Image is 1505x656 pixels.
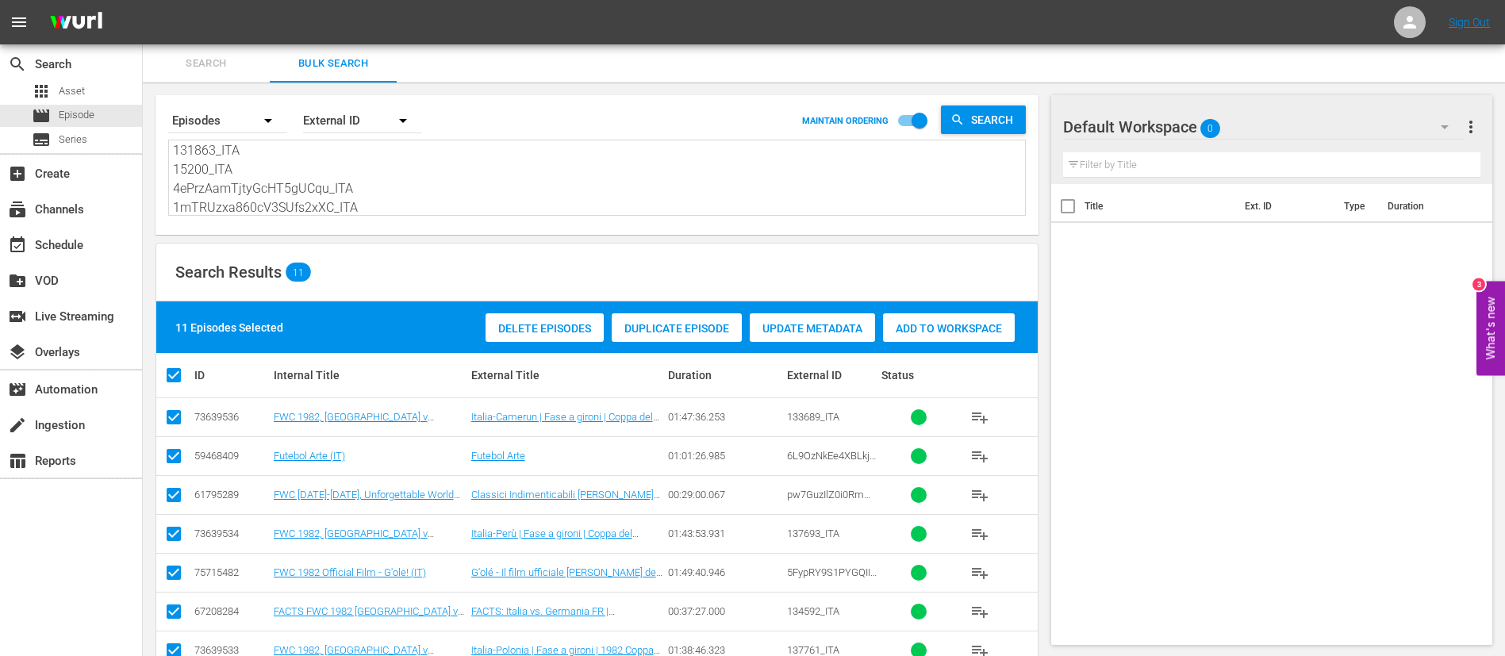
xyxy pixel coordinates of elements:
[486,313,604,342] button: Delete Episodes
[970,563,989,582] span: playlist_add
[1472,278,1485,290] div: 3
[274,566,426,578] a: FWC 1982 Official Film - G'ole! (IT)
[274,605,464,629] a: FACTS FWC 1982 [GEOGRAPHIC_DATA] v [GEOGRAPHIC_DATA] (IT)
[274,450,345,462] a: Futebol Arte (IT)
[279,55,387,73] span: Bulk Search
[750,313,875,342] button: Update Metadata
[668,489,781,501] div: 00:29:00.067
[194,369,269,382] div: ID
[173,143,1025,215] textarea: 133689_ITA 6L9OzNkEe4XBLkjqio8cGs_ITA pw7GuzIlZ0i0RmDyl9_9BQ_ITA 137693_ITA 5FypRY9S1PYGQII87khD5...
[8,271,27,290] span: VOD
[970,602,989,621] span: playlist_add
[668,644,781,656] div: 01:38:46.323
[787,489,876,512] span: pw7GuzIlZ0i0RmDyl9_9BQ_ITA
[802,116,889,126] p: MAINTAIN ORDERING
[286,267,311,278] span: 11
[8,307,27,326] span: Live Streaming
[152,55,260,73] span: Search
[194,411,269,423] div: 73639536
[787,411,839,423] span: 133689_ITA
[8,200,27,219] span: Channels
[612,313,742,342] button: Duplicate Episode
[175,320,283,336] div: 11 Episodes Selected
[970,447,989,466] span: playlist_add
[8,451,27,470] span: Reports
[970,524,989,543] span: playlist_add
[941,105,1026,134] button: Search
[750,322,875,335] span: Update Metadata
[194,605,269,617] div: 67208284
[1449,16,1490,29] a: Sign Out
[961,437,999,475] button: playlist_add
[32,130,51,149] span: Series
[668,411,781,423] div: 01:47:36.253
[970,485,989,504] span: playlist_add
[787,605,839,617] span: 134592_ITA
[194,644,269,656] div: 73639533
[59,132,87,148] span: Series
[471,450,525,462] a: Futebol Arte
[8,164,27,183] span: Create
[274,411,459,447] a: FWC 1982, [GEOGRAPHIC_DATA] v [GEOGRAPHIC_DATA], Group Stage - FMR (IT)
[59,107,94,123] span: Episode
[471,527,639,563] a: Italia-Perù | Fase a gironi | Coppa del Mondo FIFA Spagna 1982 | Match completo
[787,527,839,539] span: 137693_ITA
[1334,184,1378,228] th: Type
[961,515,999,553] button: playlist_add
[471,411,659,447] a: Italia-Camerun | Fase a gironi | Coppa del Mondo FIFA Spagna 1982 | Match completo
[8,55,27,74] span: Search
[965,105,1026,134] span: Search
[1476,281,1505,375] button: Open Feedback Widget
[787,369,877,382] div: External ID
[668,527,781,539] div: 01:43:53.931
[668,566,781,578] div: 01:49:40.946
[471,566,662,590] a: G'olé - Il film ufficiale [PERSON_NAME] del Mondo FIFA del 1982
[1461,117,1480,136] span: more_vert
[8,343,27,362] span: Overlays
[961,476,999,514] button: playlist_add
[668,605,781,617] div: 00:37:27.000
[961,554,999,592] button: playlist_add
[1063,105,1464,149] div: Default Workspace
[486,322,604,335] span: Delete Episodes
[32,106,51,125] span: Episode
[8,236,27,255] span: Schedule
[194,489,269,501] div: 61795289
[168,98,287,143] div: Episodes
[1461,108,1480,146] button: more_vert
[1085,184,1236,228] th: Title
[1200,112,1220,145] span: 0
[194,450,269,462] div: 59468409
[38,4,114,41] img: ans4CAIJ8jUAAAAAAAAAAAAAAAAAAAAAAAAgQb4GAAAAAAAAAAAAAAAAAAAAAAAAJMjXAAAAAAAAAAAAAAAAAAAAAAAAgAT5G...
[1378,184,1473,228] th: Duration
[274,369,466,382] div: Internal Title
[787,450,876,474] span: 6L9OzNkEe4XBLkjqio8cGs_ITA
[32,82,51,101] span: Asset
[668,369,781,382] div: Duration
[612,322,742,335] span: Duplicate Episode
[59,83,85,99] span: Asset
[471,369,664,382] div: External Title
[961,593,999,631] button: playlist_add
[883,322,1015,335] span: Add to Workspace
[970,408,989,427] span: playlist_add
[10,13,29,32] span: menu
[471,489,660,512] a: Classici Indimenticabili [PERSON_NAME] del Mondo FIFA™
[274,489,460,512] a: FWC [DATE]-[DATE], Unforgettable World Cup Classics™ (IT)
[194,527,269,539] div: 73639534
[881,369,956,382] div: Status
[194,566,269,578] div: 75715482
[274,527,459,563] a: FWC 1982, [GEOGRAPHIC_DATA] v [GEOGRAPHIC_DATA], Group Stage - FMR (IT)
[8,416,27,435] span: Ingestion
[175,263,282,282] span: Search Results
[1235,184,1334,228] th: Ext. ID
[471,605,615,629] a: FACTS: Italia vs. Germania FR | [GEOGRAPHIC_DATA] 1982
[787,644,839,656] span: 137761_ITA
[668,450,781,462] div: 01:01:26.985
[961,398,999,436] button: playlist_add
[787,566,877,590] span: 5FypRY9S1PYGQII87khD5x_ITA
[8,380,27,399] span: Automation
[883,313,1015,342] button: Add to Workspace
[303,98,422,143] div: External ID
